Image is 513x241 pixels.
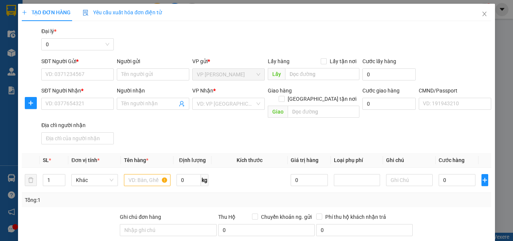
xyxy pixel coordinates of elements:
div: SĐT Người Gửi [41,57,114,65]
span: Cước hàng [439,157,465,163]
button: Close [474,4,495,25]
span: Phí thu hộ khách nhận trả [322,213,389,221]
span: Giao [268,106,288,118]
span: plus [25,100,36,106]
input: 0 [291,174,327,186]
label: Ghi chú đơn hàng [120,214,161,220]
span: Lấy hàng [268,58,290,64]
span: Đại lý [41,28,56,34]
button: delete [25,174,37,186]
input: Dọc đường [285,68,359,80]
span: plus [22,10,27,15]
div: Người nhận [117,86,189,95]
span: Chuyển khoản ng. gửi [258,213,315,221]
input: Dọc đường [288,106,359,118]
span: user-add [179,101,185,107]
span: Thu Hộ [218,214,235,220]
span: plus [482,177,488,183]
span: Giá trị hàng [291,157,318,163]
th: Ghi chú [383,153,436,168]
span: kg [201,174,208,186]
span: Định lượng [179,157,206,163]
span: [GEOGRAPHIC_DATA] tận nơi [284,95,359,103]
th: Loại phụ phí [330,153,383,168]
label: Cước giao hàng [362,88,399,94]
span: SL [43,157,49,163]
span: Kích thước [237,157,263,163]
span: Lấy tận nơi [326,57,359,65]
span: Lấy [268,68,285,80]
input: Cước giao hàng [362,98,416,110]
span: Tên hàng [124,157,148,163]
span: 0 [46,39,109,50]
span: close [481,11,487,17]
span: Đơn vị tính [71,157,100,163]
input: Cước lấy hàng [362,68,416,80]
div: Tổng: 1 [25,196,199,204]
div: VP gửi [192,57,265,65]
span: VP Ngọc Hồi [197,69,260,80]
span: Giao hàng [268,88,292,94]
div: CMND/Passport [419,86,491,95]
div: Người gửi [117,57,189,65]
span: TẠO ĐƠN HÀNG [22,9,71,15]
input: Địa chỉ của người nhận [41,132,114,144]
div: SĐT Người Nhận [41,86,114,95]
button: plus [481,174,488,186]
input: Ghi Chú [386,174,433,186]
label: Cước lấy hàng [362,58,396,64]
button: plus [25,97,37,109]
img: icon [83,10,89,16]
span: VP Nhận [192,88,213,94]
span: Khác [76,174,113,186]
span: Yêu cầu xuất hóa đơn điện tử [83,9,162,15]
input: Ghi chú đơn hàng [120,224,216,236]
div: Địa chỉ người nhận [41,121,114,129]
input: VD: Bàn, Ghế [124,174,170,186]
